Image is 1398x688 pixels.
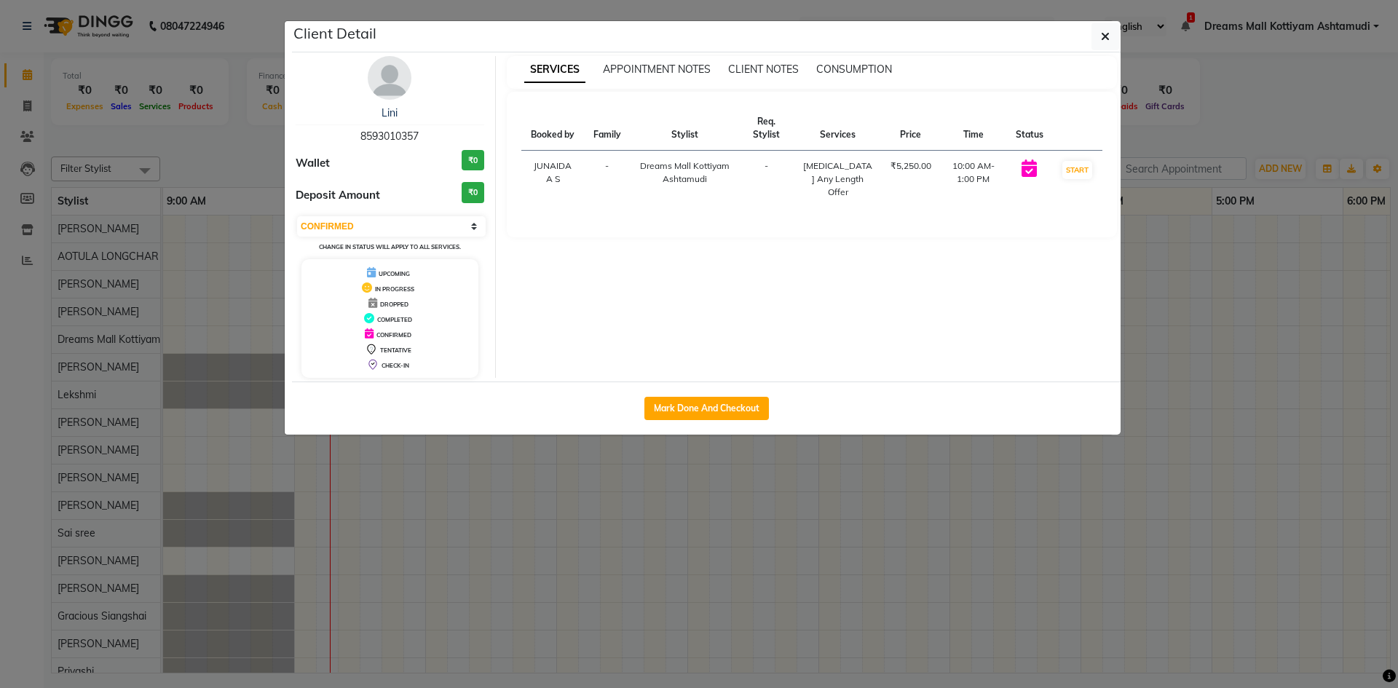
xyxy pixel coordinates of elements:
[380,301,408,308] span: DROPPED
[940,151,1007,208] td: 10:00 AM-1:00 PM
[376,331,411,339] span: CONFIRMED
[524,57,585,83] span: SERVICES
[630,106,739,151] th: Stylist
[368,56,411,100] img: avatar
[296,187,380,204] span: Deposit Amount
[816,63,892,76] span: CONSUMPTION
[794,106,882,151] th: Services
[375,285,414,293] span: IN PROGRESS
[521,151,585,208] td: JUNAIDA A S
[293,23,376,44] h5: Client Detail
[739,106,794,151] th: Req. Stylist
[585,106,630,151] th: Family
[379,270,410,277] span: UPCOMING
[380,347,411,354] span: TENTATIVE
[882,106,940,151] th: Price
[890,159,931,173] div: ₹5,250.00
[1007,106,1052,151] th: Status
[319,243,461,250] small: Change in status will apply to all services.
[739,151,794,208] td: -
[382,106,398,119] a: Lini
[521,106,585,151] th: Booked by
[640,160,730,184] span: Dreams Mall Kottiyam Ashtamudi
[1062,161,1092,179] button: START
[296,155,330,172] span: Wallet
[728,63,799,76] span: CLIENT NOTES
[585,151,630,208] td: -
[603,63,711,76] span: APPOINTMENT NOTES
[377,316,412,323] span: COMPLETED
[382,362,409,369] span: CHECK-IN
[462,150,484,171] h3: ₹0
[803,159,873,199] div: [MEDICAL_DATA] Any Length Offer
[940,106,1007,151] th: Time
[360,130,419,143] span: 8593010357
[644,397,769,420] button: Mark Done And Checkout
[462,182,484,203] h3: ₹0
